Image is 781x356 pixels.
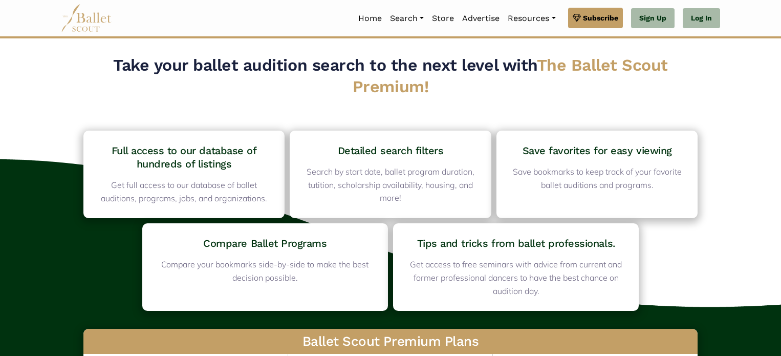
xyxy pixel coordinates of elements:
a: Log In [683,8,720,29]
a: Resources [504,8,559,29]
p: Get access to free seminars with advice from current and former professional dancers to have the ... [406,258,625,298]
a: Subscribe [568,8,623,28]
p: Compare your bookmarks side-by-side to make the best decision possible. [156,258,375,284]
h2: Take your ballet audition search to the next level with [78,55,703,97]
a: Advertise [458,8,504,29]
h4: Compare Ballet Programs [156,237,375,250]
h4: Detailed search filters [303,144,478,157]
p: Save bookmarks to keep track of your favorite ballet auditions and programs. [510,165,685,192]
h4: Save favorites for easy viewing [510,144,685,157]
p: Get full access to our database of ballet auditions, programs, jobs, and organizations. [97,179,272,205]
span: Subscribe [583,12,618,24]
a: Search [386,8,428,29]
a: Sign Up [631,8,675,29]
h3: Ballet Scout Premium Plans [83,329,698,354]
a: Home [354,8,386,29]
p: Search by start date, ballet program duration, tutition, scholarship availability, housing, and m... [303,165,478,205]
h4: Full access to our database of hundreds of listings [97,144,272,171]
h4: Tips and tricks from ballet professionals. [406,237,625,250]
span: The Ballet Scout Premium! [353,55,668,96]
a: Store [428,8,458,29]
img: gem.svg [573,12,581,24]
